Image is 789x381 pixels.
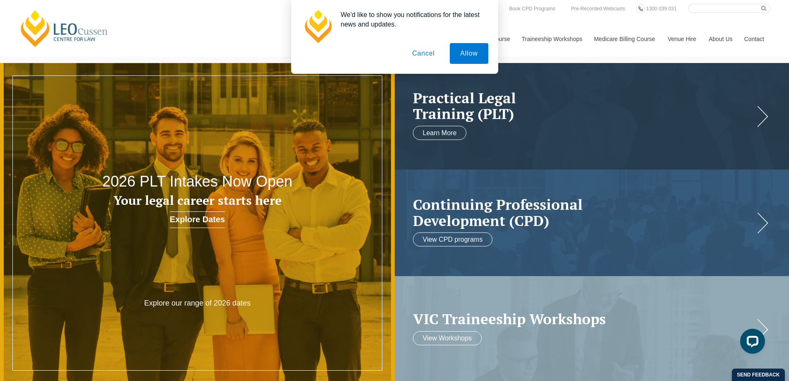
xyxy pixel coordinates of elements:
[450,43,488,64] button: Allow
[413,90,755,121] h2: Practical Legal Training (PLT)
[413,331,482,345] a: View Workshops
[734,325,768,360] iframe: LiveChat chat widget
[413,90,755,121] a: Practical LegalTraining (PLT)
[170,211,225,228] a: Explore Dates
[413,197,755,228] a: Continuing ProfessionalDevelopment (CPD)
[413,233,493,247] a: View CPD programs
[413,197,755,228] h2: Continuing Professional Development (CPD)
[413,311,755,327] a: VIC Traineeship Workshops
[79,173,316,190] h2: 2026 PLT Intakes Now Open
[301,10,334,43] img: notification icon
[402,43,445,64] button: Cancel
[79,194,316,207] h3: Your legal career starts here
[334,10,488,29] div: We'd like to show you notifications for the latest news and updates.
[118,298,276,308] p: Explore our range of 2026 dates
[413,126,467,140] a: Learn More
